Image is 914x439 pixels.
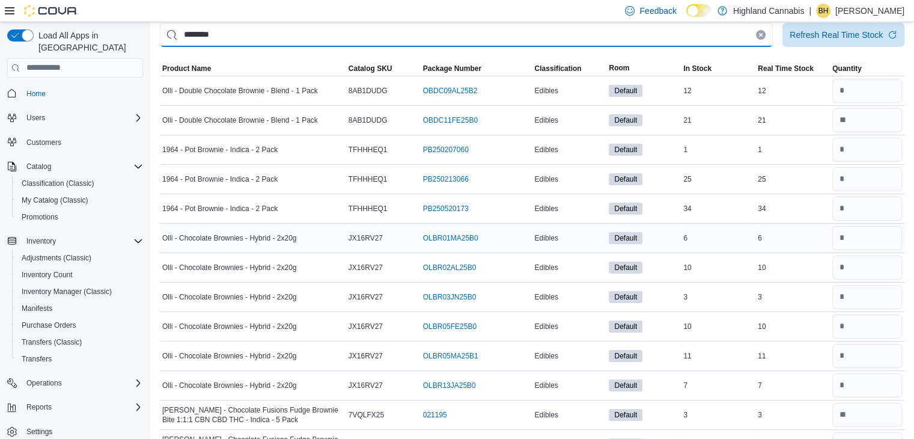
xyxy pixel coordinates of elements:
[534,86,558,96] span: Edibles
[681,84,755,98] div: 12
[17,318,143,333] span: Purchase Orders
[423,322,477,331] a: OLBR05FE25B0
[609,350,642,362] span: Default
[349,145,388,155] span: TFHHHEQ1
[17,335,87,349] a: Transfers (Classic)
[22,287,112,296] span: Inventory Manager (Classic)
[349,322,383,331] span: JX16RV27
[162,145,278,155] span: 1964 - Pot Brownie - Indica - 2 Pack
[755,231,830,245] div: 6
[614,321,637,332] span: Default
[22,234,143,248] span: Inventory
[733,4,804,18] p: Highland Cannabis
[17,176,143,191] span: Classification (Classic)
[534,322,558,331] span: Edibles
[162,351,296,361] span: Olli - Chocolate Brownies - Hybrid - 2x20g
[614,292,637,302] span: Default
[614,174,637,185] span: Default
[534,115,558,125] span: Edibles
[681,378,755,393] div: 7
[17,335,143,349] span: Transfers (Classic)
[17,284,143,299] span: Inventory Manager (Classic)
[755,260,830,275] div: 10
[782,23,904,47] button: Refresh Real Time Stock
[534,145,558,155] span: Edibles
[22,321,76,330] span: Purchase Orders
[534,174,558,184] span: Edibles
[681,349,755,363] div: 11
[22,400,143,414] span: Reports
[755,201,830,216] div: 34
[534,204,558,213] span: Edibles
[534,351,558,361] span: Edibles
[755,319,830,334] div: 10
[22,179,94,188] span: Classification (Classic)
[12,192,148,209] button: My Catalog (Classic)
[349,174,388,184] span: TFHHHEQ1
[22,87,50,101] a: Home
[686,4,711,17] input: Dark Mode
[17,251,143,265] span: Adjustments (Classic)
[22,424,143,439] span: Settings
[26,113,45,123] span: Users
[26,427,52,437] span: Settings
[681,319,755,334] div: 10
[17,193,93,207] a: My Catalog (Classic)
[532,61,606,76] button: Classification
[2,399,148,416] button: Reports
[17,193,143,207] span: My Catalog (Classic)
[22,135,143,150] span: Customers
[22,337,82,347] span: Transfers (Classic)
[534,410,558,420] span: Edibles
[423,115,478,125] a: OBDC11FE25B0
[22,304,52,313] span: Manifests
[534,292,558,302] span: Edibles
[818,4,829,18] span: BH
[17,268,143,282] span: Inventory Count
[681,201,755,216] div: 34
[349,263,383,272] span: JX16RV27
[12,334,148,351] button: Transfers (Classic)
[755,349,830,363] div: 11
[609,262,642,274] span: Default
[681,113,755,127] div: 21
[17,268,78,282] a: Inventory Count
[423,292,477,302] a: OLBR03JN25B0
[349,64,392,73] span: Catalog SKU
[681,260,755,275] div: 10
[17,352,56,366] a: Transfers
[758,64,813,73] span: Real Time Stock
[17,210,63,224] a: Promotions
[17,176,99,191] a: Classification (Classic)
[22,86,143,101] span: Home
[160,23,773,47] input: This is a search bar. After typing your query, hit enter to filter the results lower in the page.
[835,4,904,18] p: [PERSON_NAME]
[609,173,642,185] span: Default
[17,318,81,333] a: Purchase Orders
[683,64,711,73] span: In Stock
[22,354,52,364] span: Transfers
[22,270,73,280] span: Inventory Count
[534,381,558,390] span: Edibles
[816,4,830,18] div: Bernice Hopkins
[681,172,755,186] div: 25
[639,5,676,17] span: Feedback
[349,86,388,96] span: 8AB1DUDG
[12,209,148,226] button: Promotions
[614,380,637,391] span: Default
[162,86,318,96] span: Olli - Double Chocolate Brownie - Blend - 1 Pack
[755,172,830,186] div: 25
[12,283,148,300] button: Inventory Manager (Classic)
[609,144,642,156] span: Default
[534,233,558,243] span: Edibles
[609,85,642,97] span: Default
[2,134,148,151] button: Customers
[162,64,211,73] span: Product Name
[756,30,766,40] button: Clear input
[22,425,57,439] a: Settings
[423,381,476,390] a: OLBR13JA25B0
[423,174,469,184] a: PB250213066
[755,290,830,304] div: 3
[534,263,558,272] span: Edibles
